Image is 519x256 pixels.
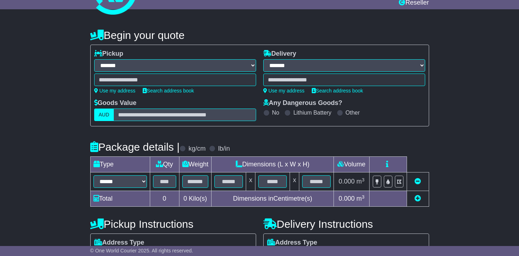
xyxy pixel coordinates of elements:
[150,157,179,172] td: Qty
[179,191,212,207] td: Kilo(s)
[90,29,429,41] h4: Begin your quote
[218,145,230,153] label: lb/in
[362,177,365,182] sup: 3
[90,218,256,230] h4: Pickup Instructions
[267,239,317,247] label: Address Type
[414,195,421,202] a: Add new item
[334,157,369,172] td: Volume
[94,50,123,58] label: Pickup
[183,195,187,202] span: 0
[90,191,150,207] td: Total
[143,88,194,94] a: Search address book
[94,239,144,247] label: Address Type
[150,191,179,207] td: 0
[263,88,305,94] a: Use my address
[293,109,331,116] label: Lithium Battery
[212,191,334,207] td: Dimensions in Centimetre(s)
[90,157,150,172] td: Type
[94,88,136,94] a: Use my address
[188,145,205,153] label: kg/cm
[179,157,212,172] td: Weight
[339,178,355,185] span: 0.000
[90,141,180,153] h4: Package details |
[290,172,299,191] td: x
[414,178,421,185] a: Remove this item
[339,195,355,202] span: 0.000
[94,99,137,107] label: Goods Value
[263,50,296,58] label: Delivery
[272,109,279,116] label: No
[263,99,342,107] label: Any Dangerous Goods?
[356,178,365,185] span: m
[356,195,365,202] span: m
[346,109,360,116] label: Other
[246,172,255,191] td: x
[212,157,334,172] td: Dimensions (L x W x H)
[312,88,363,94] a: Search address book
[362,194,365,200] sup: 3
[263,218,429,230] h4: Delivery Instructions
[90,248,193,254] span: © One World Courier 2025. All rights reserved.
[94,109,114,121] label: AUD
